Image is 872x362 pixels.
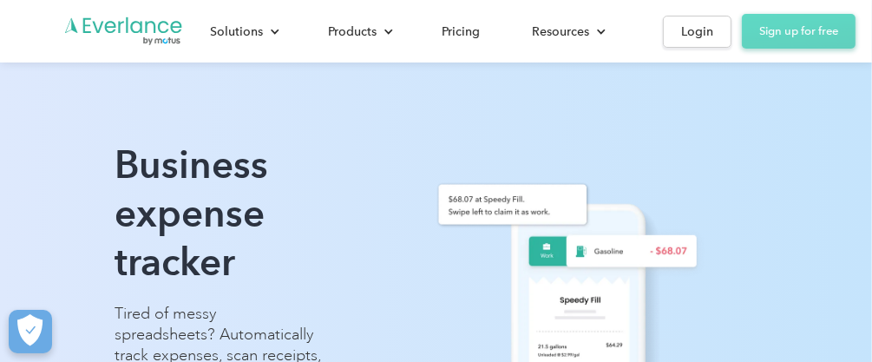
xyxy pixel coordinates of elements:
[193,16,293,47] div: Solutions
[328,21,377,43] div: Products
[532,21,589,43] div: Resources
[663,16,731,48] a: Login
[63,16,184,47] a: Go to homepage
[210,21,263,43] div: Solutions
[115,141,344,286] h1: Business expense tracker
[515,16,620,47] div: Resources
[442,21,480,43] div: Pricing
[9,310,52,353] button: Cookies Settings
[681,21,713,43] div: Login
[742,14,856,49] a: Sign up for free
[311,16,407,47] div: Products
[424,16,497,47] a: Pricing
